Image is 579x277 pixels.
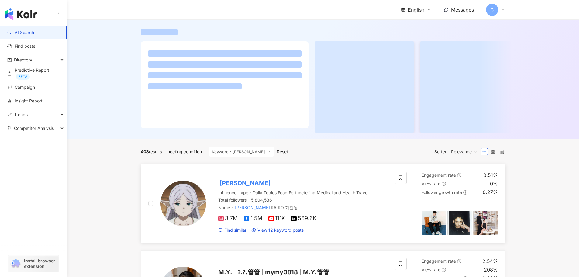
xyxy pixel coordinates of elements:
[218,204,298,211] span: Name ：
[422,190,462,195] span: Follower growth rate
[422,172,456,178] span: Engagement rate
[317,190,355,195] span: Medical and Health
[7,98,43,104] a: Insight Report
[218,268,232,276] span: M.Y.
[434,147,481,157] div: Sorter:
[422,267,440,272] span: View rate
[24,258,57,269] span: Install browser extension
[257,227,304,233] span: View 12 keyword posts
[7,43,35,49] a: Find posts
[277,190,278,195] span: ·
[7,84,35,90] a: Campaign
[234,204,271,211] mark: [PERSON_NAME]
[289,190,315,195] span: Fortunetelling
[14,108,28,121] span: Trends
[237,268,260,276] span: ?.?.管管
[447,211,472,235] img: post-image
[457,173,461,177] span: question-circle
[442,182,446,186] span: question-circle
[5,8,37,20] img: logo
[457,259,461,263] span: question-circle
[244,215,262,222] span: 1.5M
[10,259,21,268] img: chrome extension
[251,227,304,233] a: View 12 keyword posts
[484,266,498,273] div: 208%
[291,215,316,222] span: 569.6K
[218,197,388,203] div: Total followers ： 5,804,586
[265,268,298,276] span: mymy0818
[209,147,274,157] span: Keyword：[PERSON_NAME]
[422,211,446,235] img: post-image
[490,180,498,187] div: 0%
[463,190,467,195] span: question-circle
[218,178,272,188] mark: [PERSON_NAME]
[224,227,246,233] span: Find similar
[303,268,329,276] span: M.Y.管管
[141,164,505,243] a: KOL Avatar[PERSON_NAME]Influencer type：Daily Topics·Food·Fortunetelling·Medical and Health·Travel...
[253,190,277,195] span: Daily Topics
[7,113,12,117] span: rise
[8,255,59,272] a: chrome extensionInstall browser extension
[141,149,149,154] span: 403
[271,205,298,210] span: KAIKO 가진동
[408,6,424,13] span: English
[160,181,206,226] img: KOL Avatar
[356,190,368,195] span: Travel
[162,149,206,154] span: meeting condition ：
[473,211,498,235] img: post-image
[491,6,494,13] span: C
[483,172,498,178] div: 0.51%
[218,215,238,222] span: 3.7M
[422,181,440,186] span: View rate
[14,53,32,67] span: Directory
[355,190,356,195] span: ·
[481,189,498,196] div: -0.27%
[451,7,474,13] span: Messages
[277,149,288,154] div: Reset
[141,149,162,154] div: results
[7,29,34,36] a: searchAI Search
[218,190,388,196] div: Influencer type ：
[278,190,288,195] span: Food
[451,147,477,157] span: Relevance
[482,258,498,265] div: 2.54%
[442,268,446,272] span: question-circle
[14,121,54,135] span: Competitor Analysis
[422,258,456,264] span: Engagement rate
[315,190,317,195] span: ·
[7,67,62,80] a: Predictive ReportBETA
[268,215,285,222] span: 111K
[218,227,246,233] a: Find similar
[288,190,289,195] span: ·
